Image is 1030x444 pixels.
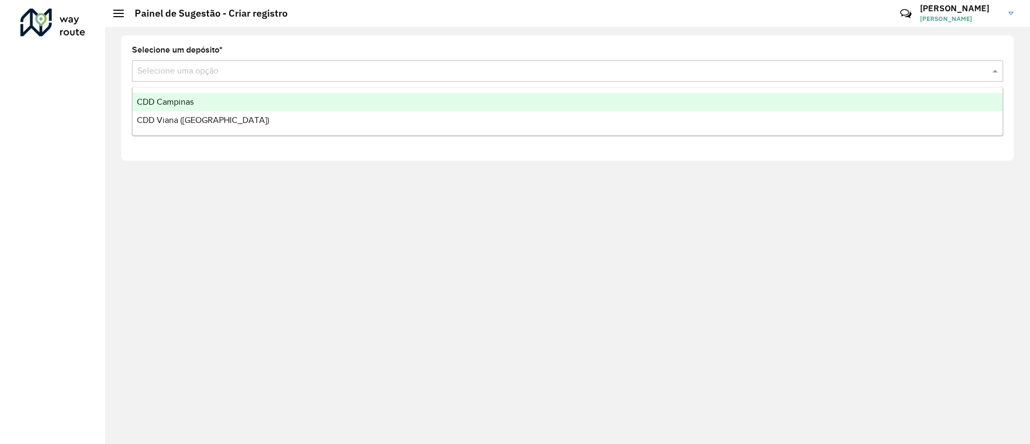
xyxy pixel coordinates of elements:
[132,43,223,56] label: Selecione um depósito
[124,8,288,19] h2: Painel de Sugestão - Criar registro
[920,3,1000,13] h3: [PERSON_NAME]
[137,115,269,125] span: CDD Viana ([GEOGRAPHIC_DATA])
[137,97,194,106] span: CDD Campinas
[920,14,1000,24] span: [PERSON_NAME]
[132,87,1003,136] ng-dropdown-panel: Options list
[894,2,917,25] a: Contato Rápido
